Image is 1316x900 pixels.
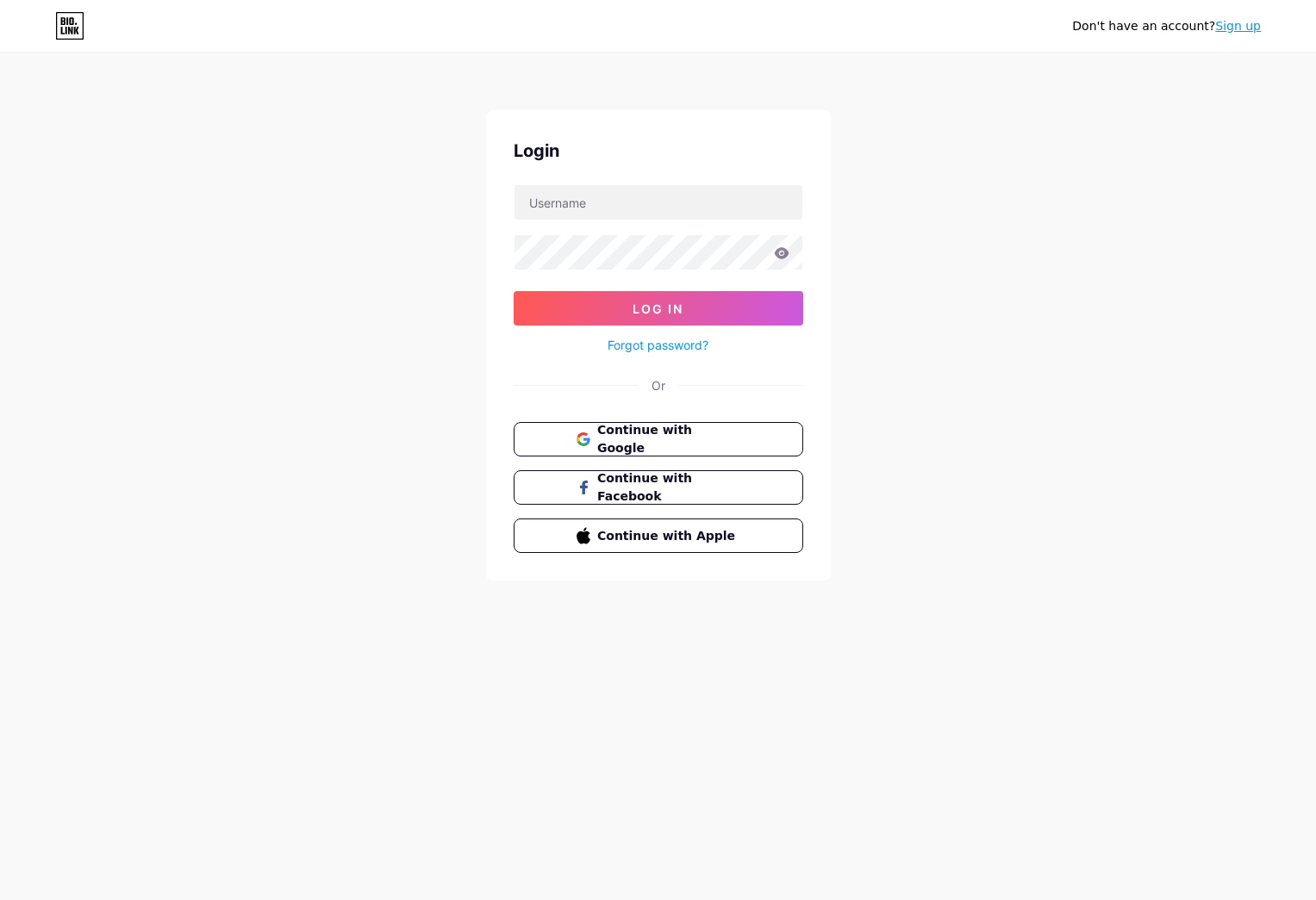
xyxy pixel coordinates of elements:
[633,301,683,316] span: Log In
[652,376,665,394] div: Or
[1215,19,1261,33] a: Sign up
[597,527,739,545] span: Continue with Apple
[514,291,803,326] button: Log In
[515,185,802,220] input: Username
[608,336,708,354] a: Forgot password?
[514,518,803,553] button: Continue with Apple
[514,422,803,456] button: Continue with Google
[597,469,739,506] span: Continue with Facebook
[514,138,803,164] div: Login
[597,421,739,457] span: Continue with Google
[514,470,803,505] button: Continue with Facebook
[1072,17,1261,35] div: Don't have an account?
